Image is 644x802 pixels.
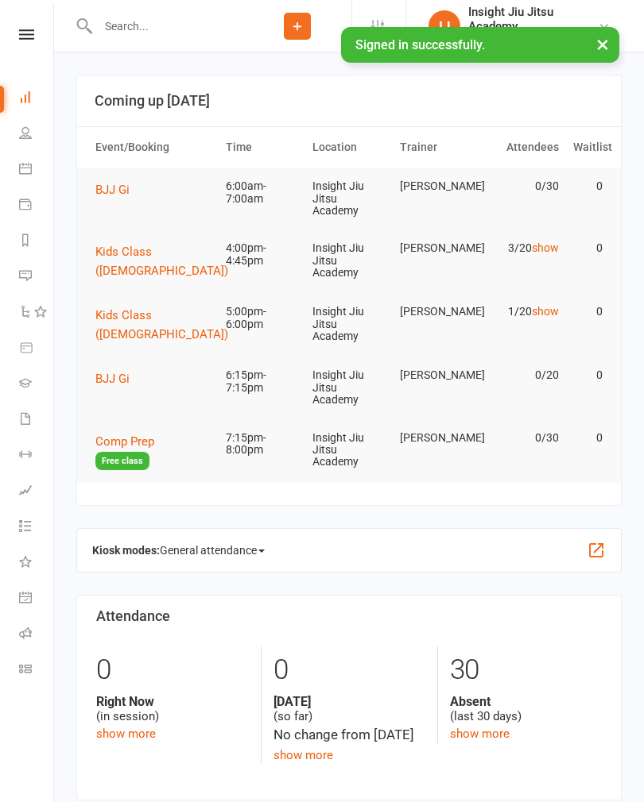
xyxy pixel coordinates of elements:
td: Insight Jiu Jitsu Academy [305,357,392,418]
td: [PERSON_NAME] [393,229,479,267]
th: Attendees [479,127,566,168]
span: Free class [95,452,149,470]
h3: Coming up [DATE] [95,93,603,109]
strong: Absent [450,694,602,709]
button: Kids Class ([DEMOGRAPHIC_DATA]) [95,242,239,280]
td: 0 [566,293,610,330]
th: Event/Booking [88,127,219,168]
h3: Attendance [96,608,602,624]
td: Insight Jiu Jitsu Academy [305,293,392,355]
button: BJJ Gi [95,369,141,388]
td: 3/20 [479,229,566,267]
td: 6:15pm-7:15pm [219,357,305,407]
span: BJJ Gi [95,183,130,197]
th: Time [219,127,305,168]
div: 30 [450,646,602,694]
td: Insight Jiu Jitsu Academy [305,419,392,481]
a: show [532,241,559,254]
div: No change from [DATE] [274,724,425,746]
strong: Kiosk modes: [92,544,160,557]
a: show [532,305,559,318]
input: Search... [93,15,243,37]
td: 0/20 [479,357,566,394]
td: [PERSON_NAME] [393,293,479,330]
a: Product Sales [19,331,55,367]
a: Roll call kiosk mode [19,617,55,653]
td: Insight Jiu Jitsu Academy [305,168,392,229]
a: Reports [19,224,55,260]
td: 0/30 [479,168,566,205]
td: 0 [566,419,610,457]
td: 0 [566,168,610,205]
strong: Right Now [96,694,249,709]
td: 1/20 [479,293,566,330]
button: × [588,27,617,61]
div: 0 [96,646,249,694]
td: 0 [566,357,610,394]
td: [PERSON_NAME] [393,168,479,205]
td: 7:15pm-8:00pm [219,419,305,469]
button: Kids Class ([DEMOGRAPHIC_DATA]) [95,306,239,344]
a: General attendance kiosk mode [19,581,55,617]
div: (in session) [96,694,249,724]
td: 0 [566,229,610,267]
button: BJJ Gi [95,180,141,199]
td: Insight Jiu Jitsu Academy [305,229,392,291]
a: show more [274,748,333,762]
a: Assessments [19,474,55,510]
span: Kids Class ([DEMOGRAPHIC_DATA]) [95,308,228,341]
span: General attendance [160,538,265,563]
span: Kids Class ([DEMOGRAPHIC_DATA]) [95,245,228,278]
button: Comp PrepFree class [95,432,211,471]
td: 4:00pm-4:45pm [219,229,305,280]
a: Class kiosk mode [19,653,55,688]
a: Calendar [19,152,55,188]
div: (last 30 days) [450,694,602,724]
a: People [19,117,55,152]
span: Signed in successfully. [355,37,485,52]
th: Location [305,127,392,168]
td: 5:00pm-6:00pm [219,293,305,343]
th: Waitlist [566,127,610,168]
td: 0/30 [479,419,566,457]
td: 6:00am-7:00am [219,168,305,218]
span: BJJ Gi [95,372,130,386]
strong: [DATE] [274,694,425,709]
a: show more [450,727,510,741]
a: Payments [19,188,55,224]
th: Trainer [393,127,479,168]
div: 0 [274,646,425,694]
td: [PERSON_NAME] [393,419,479,457]
span: Comp Prep [95,434,154,449]
a: show more [96,727,156,741]
div: (so far) [274,694,425,724]
a: What's New [19,546,55,581]
div: IJ [429,10,460,42]
div: Insight Jiu Jitsu Academy [468,5,598,33]
a: Dashboard [19,81,55,117]
td: [PERSON_NAME] [393,357,479,394]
